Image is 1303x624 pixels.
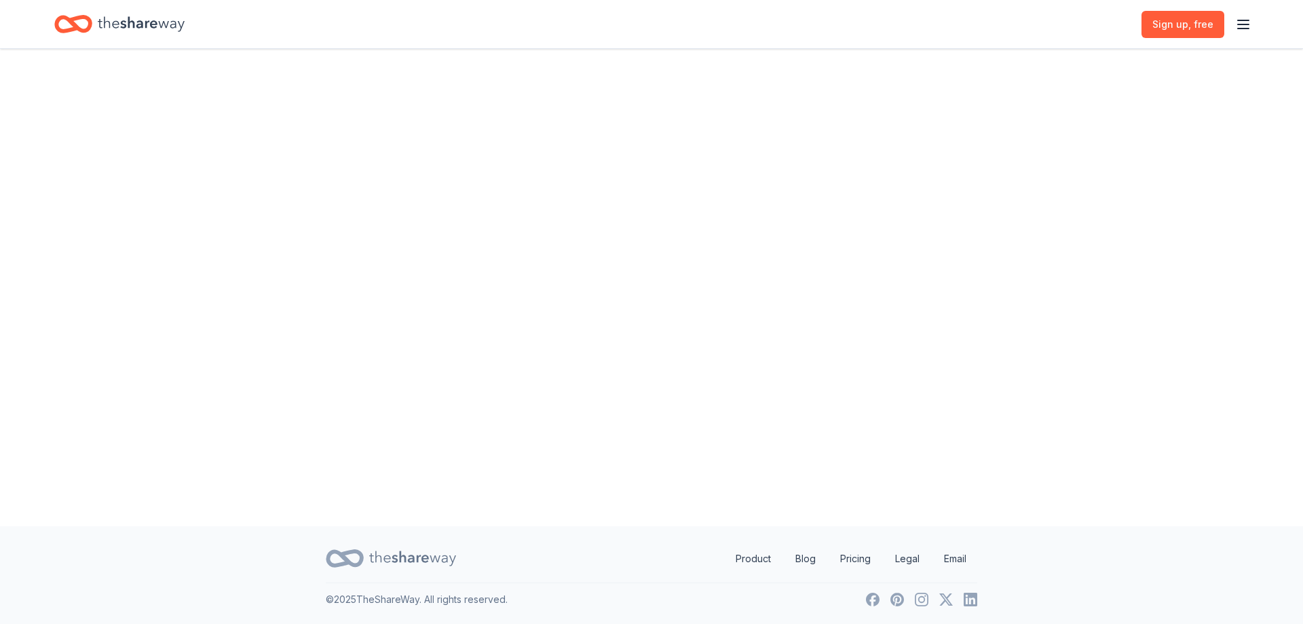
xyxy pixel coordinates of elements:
span: Sign up [1152,16,1213,33]
a: Blog [785,545,827,572]
span: , free [1188,18,1213,30]
a: Legal [884,545,930,572]
a: Home [54,8,185,40]
a: Pricing [829,545,882,572]
nav: quick links [725,545,977,572]
a: Product [725,545,782,572]
p: © 2025 TheShareWay. All rights reserved. [326,591,508,608]
a: Email [933,545,977,572]
a: Sign up, free [1141,11,1224,38]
